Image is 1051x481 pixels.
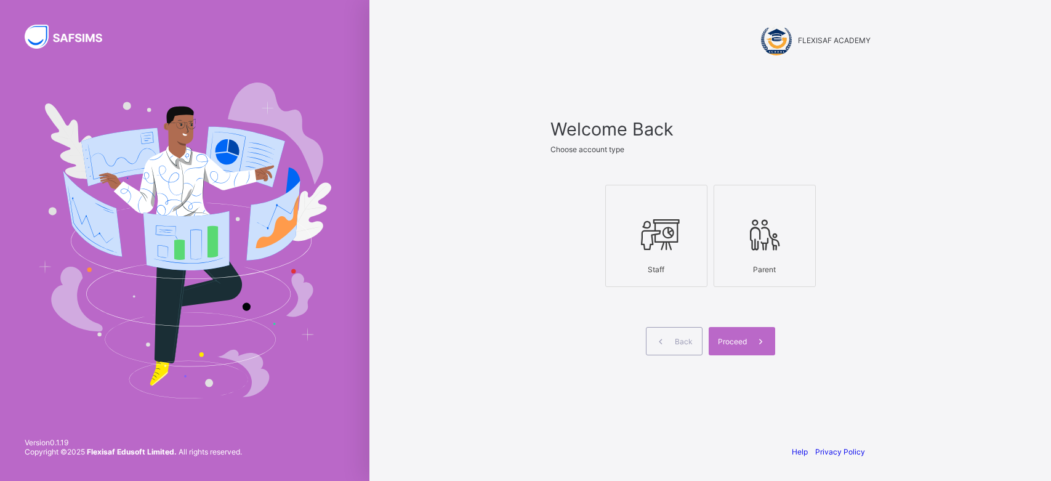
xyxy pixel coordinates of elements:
img: SAFSIMS Logo [25,25,117,49]
span: Welcome Back [550,118,871,140]
strong: Flexisaf Edusoft Limited. [87,447,177,456]
span: FLEXISAF ACADEMY [798,36,871,45]
img: Hero Image [38,83,331,398]
a: Help [792,447,808,456]
div: Parent [720,259,809,280]
span: Choose account type [550,145,624,154]
span: Copyright © 2025 All rights reserved. [25,447,242,456]
span: Back [675,337,693,346]
span: Proceed [718,337,747,346]
div: Staff [612,259,701,280]
span: Version 0.1.19 [25,438,242,447]
a: Privacy Policy [815,447,865,456]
